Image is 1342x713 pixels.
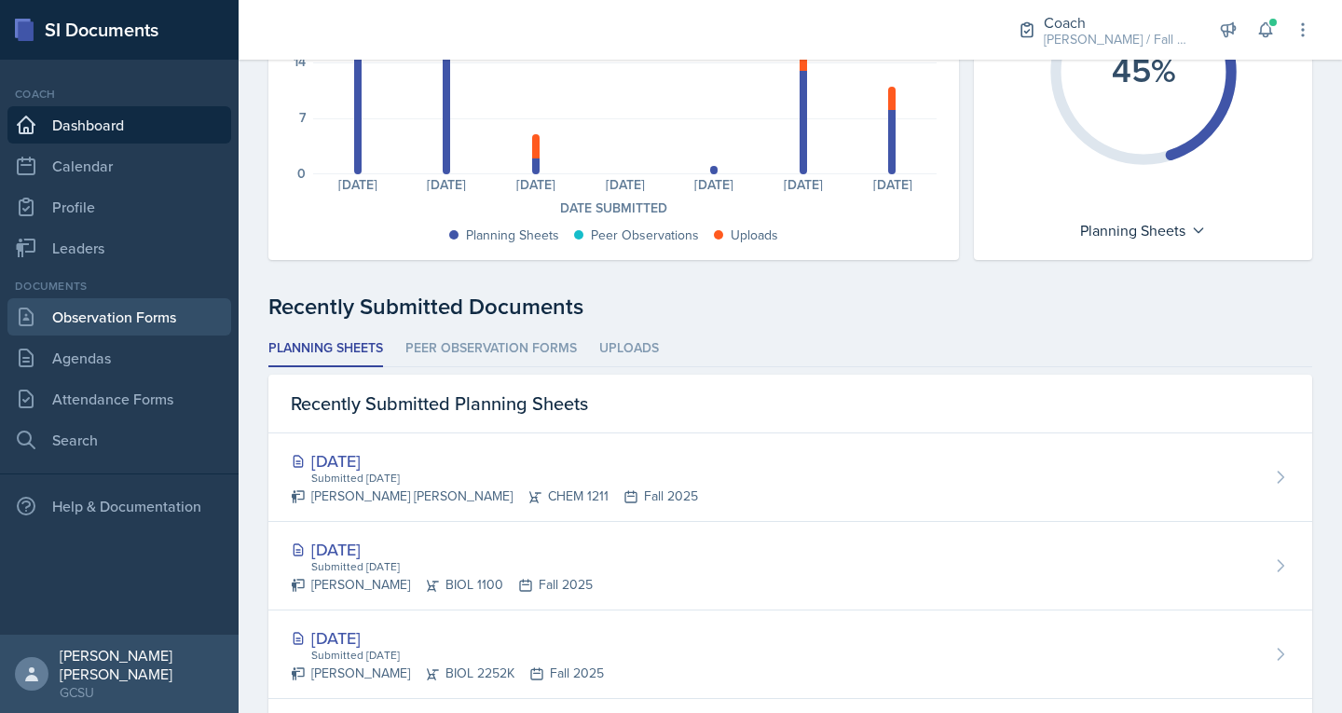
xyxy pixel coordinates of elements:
a: Calendar [7,147,231,185]
a: [DATE] Submitted [DATE] [PERSON_NAME] [PERSON_NAME]CHEM 1211Fall 2025 [268,433,1312,522]
div: Planning Sheets [1071,215,1215,245]
div: 7 [299,111,306,124]
li: Planning Sheets [268,331,383,367]
a: [DATE] Submitted [DATE] [PERSON_NAME]BIOL 1100Fall 2025 [268,522,1312,610]
a: Leaders [7,229,231,267]
div: Date Submitted [291,199,937,218]
div: Submitted [DATE] [309,470,698,487]
div: Recently Submitted Planning Sheets [268,375,1312,433]
div: [PERSON_NAME] BIOL 1100 Fall 2025 [291,575,593,595]
div: Peer Observations [591,226,699,245]
a: Dashboard [7,106,231,144]
a: Search [7,421,231,459]
div: Help & Documentation [7,487,231,525]
div: [DATE] [670,178,760,191]
li: Peer Observation Forms [405,331,577,367]
a: Agendas [7,339,231,377]
div: Coach [1044,11,1193,34]
li: Uploads [599,331,659,367]
div: [DATE] [848,178,938,191]
div: 0 [297,167,306,180]
div: Submitted [DATE] [309,558,593,575]
div: [PERSON_NAME] BIOL 2252K Fall 2025 [291,664,604,683]
div: GCSU [60,683,224,702]
a: Observation Forms [7,298,231,336]
div: [PERSON_NAME] / Fall 2025 [1044,30,1193,49]
div: [DATE] [403,178,492,191]
div: Uploads [731,226,778,245]
div: [DATE] [491,178,581,191]
a: [DATE] Submitted [DATE] [PERSON_NAME]BIOL 2252KFall 2025 [268,610,1312,699]
div: [DATE] [291,537,593,562]
div: Coach [7,86,231,103]
text: 45% [1111,46,1175,94]
div: Recently Submitted Documents [268,290,1312,323]
div: [DATE] [313,178,403,191]
div: Planning Sheets [466,226,559,245]
a: Profile [7,188,231,226]
div: [DATE] [291,448,698,473]
div: Submitted [DATE] [309,647,604,664]
div: [PERSON_NAME] [PERSON_NAME] CHEM 1211 Fall 2025 [291,487,698,506]
div: [DATE] [581,178,670,191]
div: Documents [7,278,231,295]
div: 14 [294,55,306,68]
div: [PERSON_NAME] [PERSON_NAME] [60,646,224,683]
div: [DATE] [291,625,604,651]
div: [DATE] [759,178,848,191]
a: Attendance Forms [7,380,231,418]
